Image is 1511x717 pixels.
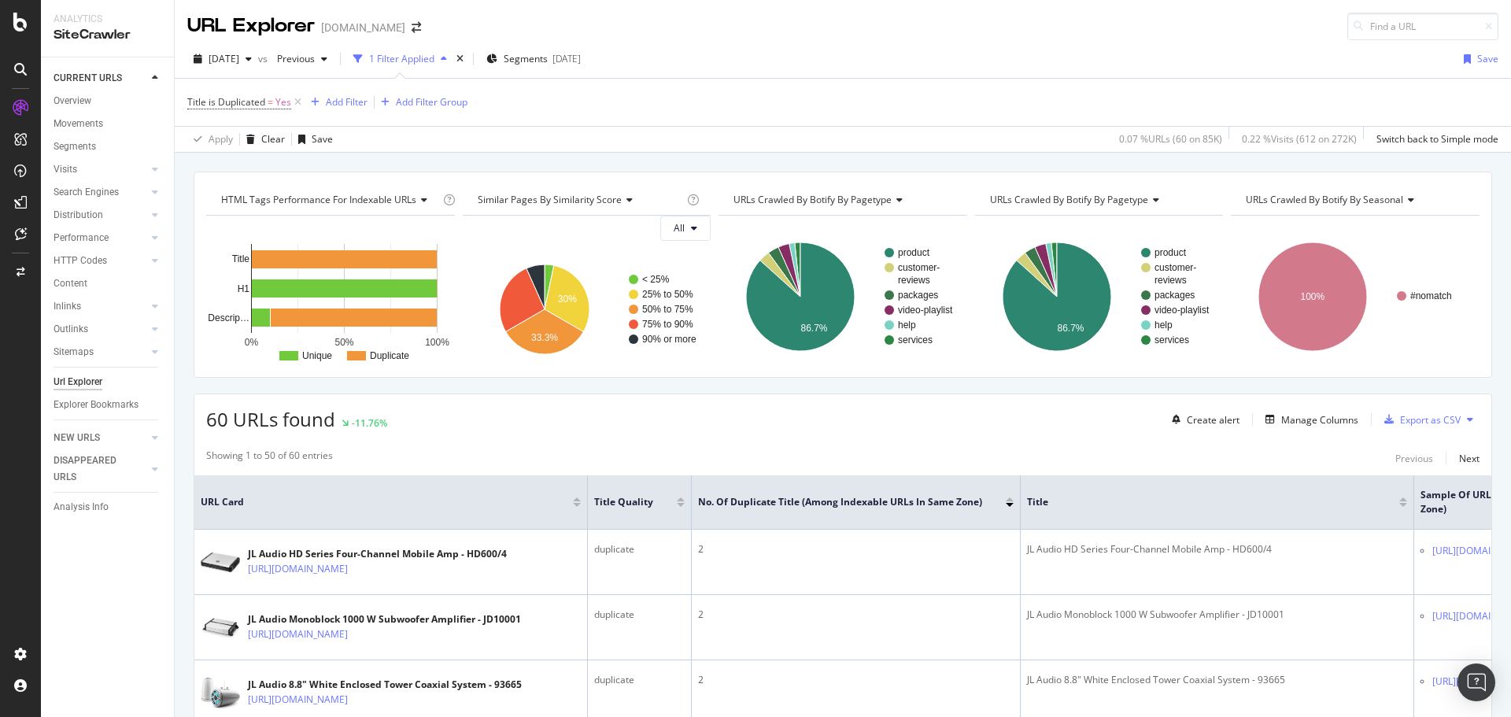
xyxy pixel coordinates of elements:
[1027,495,1376,509] span: Title
[271,52,315,65] span: Previous
[54,161,147,178] a: Visits
[1154,275,1187,286] text: reviews
[221,193,416,206] span: HTML Tags Performance for Indexable URLs
[54,430,147,446] a: NEW URLS
[238,283,250,294] text: H1
[352,416,387,430] div: -11.76%
[248,678,522,692] div: JL Audio 8.8" White Enclosed Tower Coaxial System - 93665
[54,26,161,44] div: SiteCrawler
[375,93,467,112] button: Add Filter Group
[347,46,453,72] button: 1 Filter Applied
[801,323,828,334] text: 86.7%
[396,95,467,109] div: Add Filter Group
[594,495,653,509] span: Title Quality
[1154,305,1210,316] text: video-playlist
[54,184,147,201] a: Search Engines
[594,542,685,556] div: duplicate
[54,275,87,292] div: Content
[1301,291,1325,302] text: 100%
[201,678,240,708] img: main image
[206,449,333,468] div: Showing 1 to 50 of 60 entries
[326,95,368,109] div: Add Filter
[660,216,711,241] button: All
[54,499,109,516] div: Analysis Info
[54,70,147,87] a: CURRENT URLS
[54,453,147,486] a: DISAPPEARED URLS
[594,673,685,687] div: duplicate
[201,616,240,638] img: main image
[187,13,315,39] div: URL Explorer
[1459,452,1480,465] div: Next
[292,127,333,152] button: Save
[321,20,405,35] div: [DOMAIN_NAME]
[312,132,333,146] div: Save
[206,228,455,365] svg: A chart.
[54,116,163,132] a: Movements
[54,298,81,315] div: Inlinks
[248,561,348,577] a: [URL][DOMAIN_NAME]
[54,139,163,155] a: Segments
[258,52,271,65] span: vs
[305,93,368,112] button: Add Filter
[719,228,967,365] svg: A chart.
[425,337,449,348] text: 100%
[1027,608,1407,622] div: JL Audio Monoblock 1000 W Subwoofer Amplifier - JD10001
[54,298,147,315] a: Inlinks
[987,187,1210,213] h4: URLs Crawled By Botify By pagetype
[54,374,102,390] div: Url Explorer
[370,350,409,361] text: Duplicate
[1154,334,1189,346] text: services
[674,221,685,235] span: All
[1154,262,1196,273] text: customer-
[1395,452,1433,465] div: Previous
[1187,413,1239,427] div: Create alert
[54,93,163,109] a: Overview
[54,321,88,338] div: Outlinks
[1281,413,1358,427] div: Manage Columns
[1477,52,1498,65] div: Save
[261,132,285,146] div: Clear
[187,46,258,72] button: [DATE]
[1410,290,1452,301] text: #nomatch
[54,321,147,338] a: Outlinks
[275,91,291,113] span: Yes
[248,547,507,561] div: JL Audio HD Series Four-Channel Mobile Amp - HD600/4
[1378,407,1461,432] button: Export as CSV
[990,193,1148,206] span: URLs Crawled By Botify By pagetype
[54,184,119,201] div: Search Engines
[208,312,249,323] text: Descrip…
[730,187,953,213] h4: URLs Crawled By Botify By pagetype
[898,334,933,346] text: services
[268,95,273,109] span: =
[642,334,696,345] text: 90% or more
[302,350,332,361] text: Unique
[54,374,163,390] a: Url Explorer
[1395,449,1433,468] button: Previous
[54,230,147,246] a: Performance
[201,553,240,572] img: main image
[1243,187,1465,213] h4: URLs Crawled By Botify By seasonal
[187,95,265,109] span: Title is Duplicated
[1027,542,1407,556] div: JL Audio HD Series Four-Channel Mobile Amp - HD600/4
[1459,449,1480,468] button: Next
[898,290,938,301] text: packages
[463,253,711,365] svg: A chart.
[187,127,233,152] button: Apply
[552,52,581,65] div: [DATE]
[1246,193,1403,206] span: URLs Crawled By Botify By seasonal
[1242,132,1357,146] div: 0.22 % Visits ( 612 on 272K )
[54,93,91,109] div: Overview
[1457,46,1498,72] button: Save
[1376,132,1498,146] div: Switch back to Simple mode
[1154,290,1195,301] text: packages
[975,228,1224,365] svg: A chart.
[557,294,576,305] text: 30%
[54,344,147,360] a: Sitemaps
[245,337,259,348] text: 0%
[1231,228,1480,365] div: A chart.
[240,127,285,152] button: Clear
[232,253,250,264] text: Title
[248,626,348,642] a: [URL][DOMAIN_NAME]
